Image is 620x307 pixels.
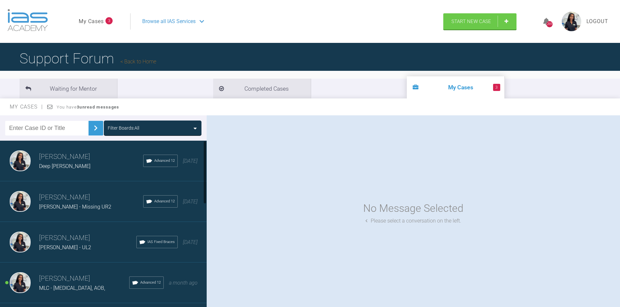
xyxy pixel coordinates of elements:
li: Completed Cases [213,79,311,98]
span: [PERSON_NAME] - Missing UR2 [39,204,111,210]
img: Mariam Samra [10,191,31,212]
img: chevronRight.28bd32b0.svg [90,123,101,133]
li: Waiting for Mentor [20,79,117,98]
li: My Cases [407,76,504,98]
span: Advanced 12 [154,158,175,164]
span: My Cases [10,104,43,110]
h3: [PERSON_NAME] [39,233,136,244]
div: Please select a conversation on the left. [365,217,461,225]
h3: [PERSON_NAME] [39,273,129,284]
a: Start New Case [443,13,517,30]
span: IAS Fixed Braces [147,239,175,245]
h1: Support Forum [20,47,156,70]
img: Mariam Samra [10,232,31,252]
img: logo-light.3e3ef733.png [7,9,48,31]
a: Logout [586,17,608,26]
span: [DATE] [183,198,198,205]
span: Start New Case [451,19,491,24]
img: Mariam Samra [10,150,31,171]
div: No Message Selected [363,200,463,217]
span: [DATE] [183,158,198,164]
div: Filter Boards: All [108,124,139,132]
img: profile.png [562,12,581,31]
span: [PERSON_NAME] - UL2 [39,244,91,250]
span: [DATE] [183,239,198,245]
span: 3 [105,17,113,24]
input: Enter Case ID or Title [5,121,89,135]
span: 3 [493,84,500,91]
span: Deep [PERSON_NAME] [39,163,90,169]
span: Advanced 12 [154,198,175,204]
div: 269 [546,21,553,27]
span: Browse all IAS Services [142,17,196,26]
span: a month ago [169,280,198,286]
a: My Cases [79,17,104,26]
h3: [PERSON_NAME] [39,192,143,203]
span: You have [57,105,119,109]
a: Back to Home [120,58,156,65]
img: Mariam Samra [10,272,31,293]
span: MLC - [MEDICAL_DATA], AOB, [39,285,105,291]
strong: 3 unread messages [77,105,119,109]
h3: [PERSON_NAME] [39,151,143,162]
span: Advanced 12 [140,280,161,286]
